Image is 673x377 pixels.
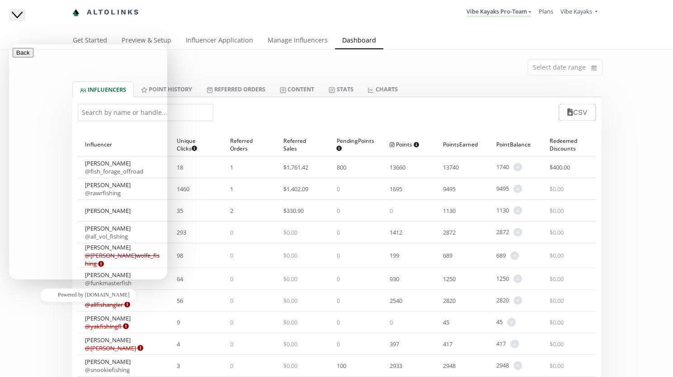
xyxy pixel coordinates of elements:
span: $ 0.00 [283,275,297,283]
span: 0 [336,340,339,348]
a: CHARTS [360,81,405,97]
a: Get Started [66,32,114,50]
span: 0 [230,228,233,236]
span: 1 [230,163,233,171]
a: Altolinks [72,5,140,20]
span: 417 [496,339,506,348]
span: $ 0.00 [283,340,297,348]
span: 1250 [496,274,509,283]
a: @[PERSON_NAME] [85,344,143,352]
a: Influencer Application [179,32,260,50]
span: $ 400.00 [550,163,570,171]
div: [PERSON_NAME] [85,336,143,352]
span: 4 [177,340,180,348]
a: @snookiefishing [85,366,130,374]
span: 100 [336,362,346,370]
img: favicon-32x32.png [72,9,80,16]
span: $ 0.00 [550,251,564,259]
span: 0 [230,318,233,326]
div: Referred Sales [283,133,322,156]
div: [PERSON_NAME] [85,358,131,374]
span: 0 [390,207,393,215]
span: $ 0.00 [550,362,564,370]
div: Referred Orders [230,133,269,156]
span: 2948 [443,362,456,370]
div: Point Balance [496,133,535,156]
span: 2872 [443,228,456,236]
div: Points Earned [443,133,482,156]
span: 0 [336,297,339,305]
span: $ 0.00 [283,228,297,236]
span: 35 [177,207,183,215]
a: Vibe Kayaks Pro-Team [466,7,531,17]
a: @yakfishingfl [85,322,129,330]
span: 0 [336,275,339,283]
span: $ 0.00 [550,207,564,215]
span: 0 [336,318,339,326]
span: $ 0.00 [283,362,297,370]
span: 1130 [443,207,456,215]
span: 9495 [443,185,456,193]
span: + [510,251,519,260]
span: Points [390,141,419,148]
span: $ 0.00 [283,318,297,326]
a: Content [273,81,321,97]
a: Manage Influencers [260,32,335,50]
span: 13660 [390,163,405,171]
span: 2948 [496,361,509,370]
span: 2 [230,207,233,215]
span: + [513,296,522,305]
span: 689 [443,251,452,259]
span: 1695 [390,185,402,193]
iframe: chat widget [9,9,38,36]
span: 0 [336,228,339,236]
svg: calendar [591,63,597,72]
span: Unique Clicks [177,137,208,152]
a: Referred Orders [199,81,273,97]
span: 0 [230,275,233,283]
span: + [513,361,522,370]
span: 13740 [443,163,459,171]
span: 64 [177,275,183,283]
span: 1 [230,185,233,193]
span: 98 [177,251,183,259]
span: 0 [230,340,233,348]
span: 0 [390,318,393,326]
span: 0 [230,297,233,305]
span: $ 0.00 [550,228,564,236]
span: 0 [230,251,233,259]
div: [PERSON_NAME] [85,314,131,330]
span: 1740 [496,163,509,171]
a: Plans [538,7,553,15]
span: 0 [336,185,339,193]
span: 397 [390,340,399,348]
span: + [513,228,522,236]
span: 45 [443,318,449,326]
span: 689 [496,251,506,260]
span: 9495 [496,184,509,193]
span: 56 [177,297,183,305]
span: 2820 [496,296,509,305]
span: Vibe Kayaks [560,7,592,15]
span: 2933 [390,362,402,370]
span: 3 [177,362,180,370]
span: 1250 [443,275,456,283]
iframe: chat widget [9,44,167,279]
a: Vibe Kayaks [560,7,597,18]
span: + [513,184,522,193]
span: $ 0.00 [550,185,564,193]
button: CSV [559,104,595,121]
a: @funkmasterfish [85,279,132,287]
span: $ 0.00 [550,340,564,348]
span: 800 [336,163,346,171]
span: $ 0.00 [550,318,564,326]
span: $ 330.90 [283,207,304,215]
span: $ 0.00 [550,297,564,305]
span: 930 [390,275,399,283]
span: 2872 [496,228,509,236]
iframe: chat widget [9,285,167,305]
